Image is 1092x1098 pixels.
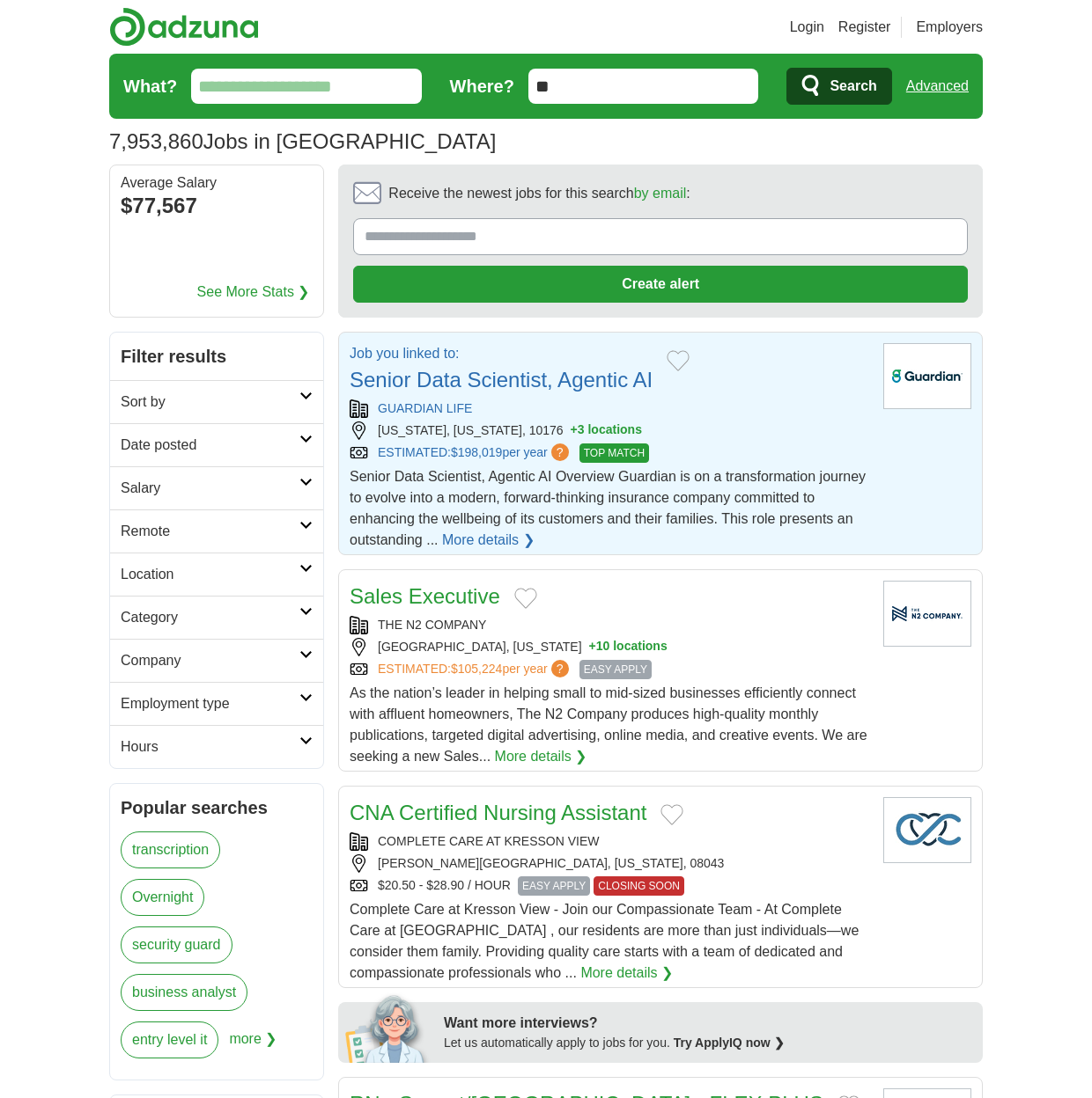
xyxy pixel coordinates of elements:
[580,963,673,984] a: More details ❯
[442,530,535,551] a: More details ❯
[594,876,684,896] span: CLOSING SOON
[110,553,323,596] a: Location
[634,186,687,201] a: by email
[350,616,869,634] div: THE N2 COMPANY
[838,17,891,38] a: Register
[197,282,310,303] a: See More Stats ❯
[518,876,590,896] span: EASY APPLY
[121,607,299,628] h2: Category
[350,685,867,764] span: As the nation’s leader in helping small to mid-sized businesses efficiently connect with affluent...
[444,1013,972,1034] div: Want more interviews?
[350,584,500,608] a: Sales Executive
[916,17,983,38] a: Employers
[378,401,472,415] a: GUARDIAN LIFE
[121,831,220,868] a: transcription
[121,879,204,916] a: Overnight
[883,581,971,647] img: Company logo
[110,682,323,725] a: Employment type
[350,368,653,392] a: Senior Data Scientist, Agentic AI
[109,7,259,47] img: Adzuna logo
[121,392,299,413] h2: Sort by
[350,421,869,440] div: [US_STATE], [US_STATE], 10176
[571,421,642,440] button: +3 locations
[121,974,247,1011] a: business analyst
[589,638,596,656] span: +
[551,443,569,461] span: ?
[451,445,502,459] span: $198,019
[121,564,299,585] h2: Location
[110,639,323,682] a: Company
[350,343,653,364] p: Job you linked to:
[121,176,313,190] div: Average Salary
[123,73,177,99] label: What?
[229,1021,277,1069] span: more ❯
[551,660,569,677] span: ?
[110,725,323,768] a: Hours
[121,650,299,671] h2: Company
[883,797,971,863] img: Company logo
[110,380,323,423] a: Sort by
[121,1021,218,1058] a: entry level it
[674,1036,785,1050] a: Try ApplyIQ now ❯
[121,521,299,542] h2: Remote
[353,266,968,303] button: Create alert
[579,660,652,679] span: EASY APPLY
[110,333,323,380] h2: Filter results
[109,129,496,153] h1: Jobs in [GEOGRAPHIC_DATA]
[451,662,502,676] span: $105,224
[790,17,824,38] a: Login
[121,926,232,963] a: security guard
[450,73,514,99] label: Where?
[350,469,866,547] span: Senior Data Scientist, Agentic AI Overview Guardian is on a transformation journey to evolve into...
[830,69,876,104] span: Search
[660,804,683,825] button: Add to favorite jobs
[350,801,646,824] a: CNA Certified Nursing Assistant
[378,660,572,679] a: ESTIMATED:$105,224per year?
[579,443,649,463] span: TOP MATCH
[109,126,203,157] span: 7,953,860
[350,902,859,980] span: Complete Care at Kresson View - Join our Compassionate Team - At Complete Care at [GEOGRAPHIC_DAT...
[571,421,578,440] span: +
[110,423,323,466] a: Date posted
[121,478,299,499] h2: Salary
[378,443,572,463] a: ESTIMATED:$198,019per year?
[667,350,690,371] button: Add to favorite jobs
[350,876,869,896] div: $20.50 - $28.90 / HOUR
[110,596,323,639] a: Category
[388,183,690,204] span: Receive the newest jobs for this search :
[350,638,869,656] div: [GEOGRAPHIC_DATA], [US_STATE]
[110,509,323,553] a: Remote
[444,1034,972,1052] div: Let us automatically apply to jobs for you.
[345,992,431,1063] img: apply-iq-scientist.png
[786,68,891,105] button: Search
[121,693,299,714] h2: Employment type
[121,736,299,758] h2: Hours
[883,343,971,409] img: Guardian Life Insurance Company logo
[110,466,323,509] a: Salary
[495,746,587,767] a: More details ❯
[350,854,869,873] div: [PERSON_NAME][GEOGRAPHIC_DATA], [US_STATE], 08043
[121,794,313,821] h2: Popular searches
[589,638,668,656] button: +10 locations
[906,69,969,104] a: Advanced
[350,832,869,851] div: COMPLETE CARE AT KRESSON VIEW
[121,435,299,456] h2: Date posted
[514,588,537,609] button: Add to favorite jobs
[121,190,313,222] div: $77,567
